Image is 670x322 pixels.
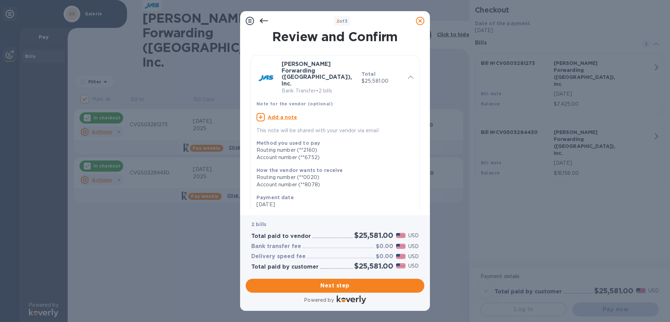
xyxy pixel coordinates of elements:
[408,253,419,260] p: USD
[282,61,352,87] b: [PERSON_NAME] Forwarding ([GEOGRAPHIC_DATA]), Inc.
[256,147,408,154] div: Routing number (**2160)
[396,233,405,238] img: USD
[256,154,408,161] div: Account number (**6752)
[396,263,405,268] img: USD
[408,262,419,270] p: USD
[256,181,408,188] div: Account number (**8078)
[256,201,408,208] p: [DATE]
[282,87,356,95] p: Bank Transfer • 2 bills
[251,222,266,227] b: 2 bills
[396,244,405,249] img: USD
[251,243,301,250] h3: Bank transfer fee
[256,127,414,134] p: This note will be shared with your vendor via email
[249,29,421,44] h1: Review and Confirm
[396,254,405,259] img: USD
[251,253,306,260] h3: Delivery speed fee
[256,61,414,134] div: [PERSON_NAME] Forwarding ([GEOGRAPHIC_DATA]), Inc.Bank Transfer•2 billsTotal$25,581.00Note for th...
[336,18,339,24] span: 2
[354,262,393,270] h2: $25,581.00
[251,282,419,290] span: Next step
[256,101,333,106] b: Note for the vendor (optional)
[256,195,294,200] b: Payment date
[408,243,419,250] p: USD
[251,233,311,240] h3: Total paid to vendor
[336,18,348,24] b: of 3
[256,167,343,173] b: How the vendor wants to receive
[304,297,334,304] p: Powered by
[256,140,320,146] b: Method you used to pay
[376,253,393,260] h3: $0.00
[256,174,408,181] div: Routing number (**0020)
[337,295,366,304] img: Logo
[376,243,393,250] h3: $0.00
[362,77,402,85] p: $25,581.00
[251,264,319,270] h3: Total paid by customer
[354,231,393,240] h2: $25,581.00
[268,114,297,120] u: Add a note
[408,232,419,239] p: USD
[246,279,424,293] button: Next step
[362,71,375,77] b: Total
